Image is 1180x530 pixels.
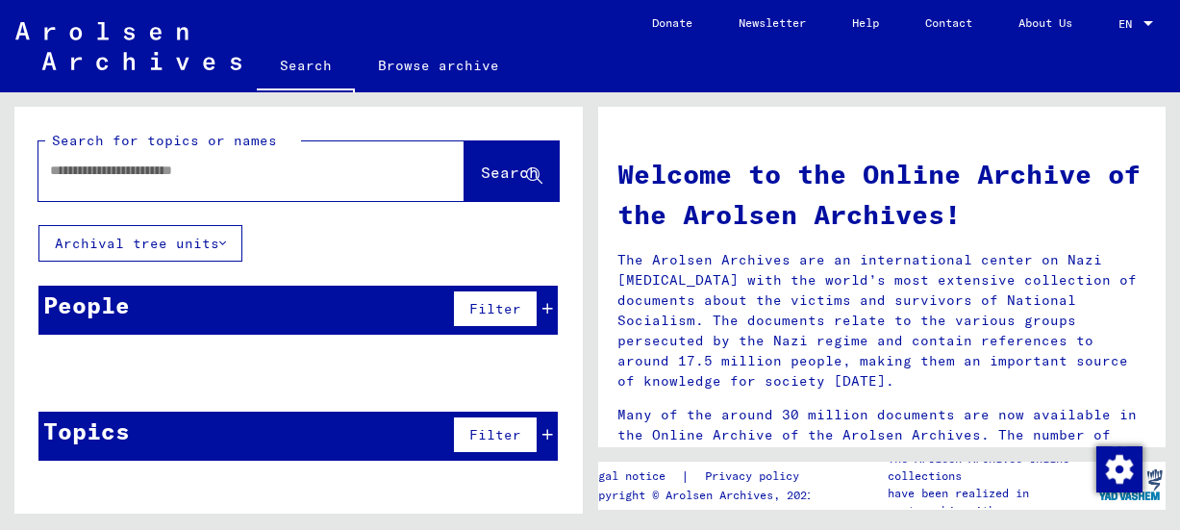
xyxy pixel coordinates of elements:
[38,225,242,262] button: Archival tree units
[1096,446,1142,492] img: Change consent
[469,300,521,317] span: Filter
[453,290,538,327] button: Filter
[888,450,1094,485] p: The Arolsen Archives online collections
[43,288,130,322] div: People
[15,22,241,70] img: Arolsen_neg.svg
[617,405,1147,466] p: Many of the around 30 million documents are now available in the Online Archive of the Arolsen Ar...
[585,467,822,487] div: |
[43,414,130,448] div: Topics
[690,467,822,487] a: Privacy policy
[617,154,1147,235] h1: Welcome to the Online Archive of the Arolsen Archives!
[469,426,521,443] span: Filter
[453,416,538,453] button: Filter
[464,141,559,201] button: Search
[257,42,355,92] a: Search
[355,42,522,88] a: Browse archive
[585,487,822,504] p: Copyright © Arolsen Archives, 2021
[888,485,1094,519] p: have been realized in partnership with
[52,132,277,149] mat-label: Search for topics or names
[585,467,681,487] a: Legal notice
[617,250,1147,391] p: The Arolsen Archives are an international center on Nazi [MEDICAL_DATA] with the world’s most ext...
[1095,445,1142,492] div: Change consent
[481,163,539,182] span: Search
[1118,17,1140,31] span: EN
